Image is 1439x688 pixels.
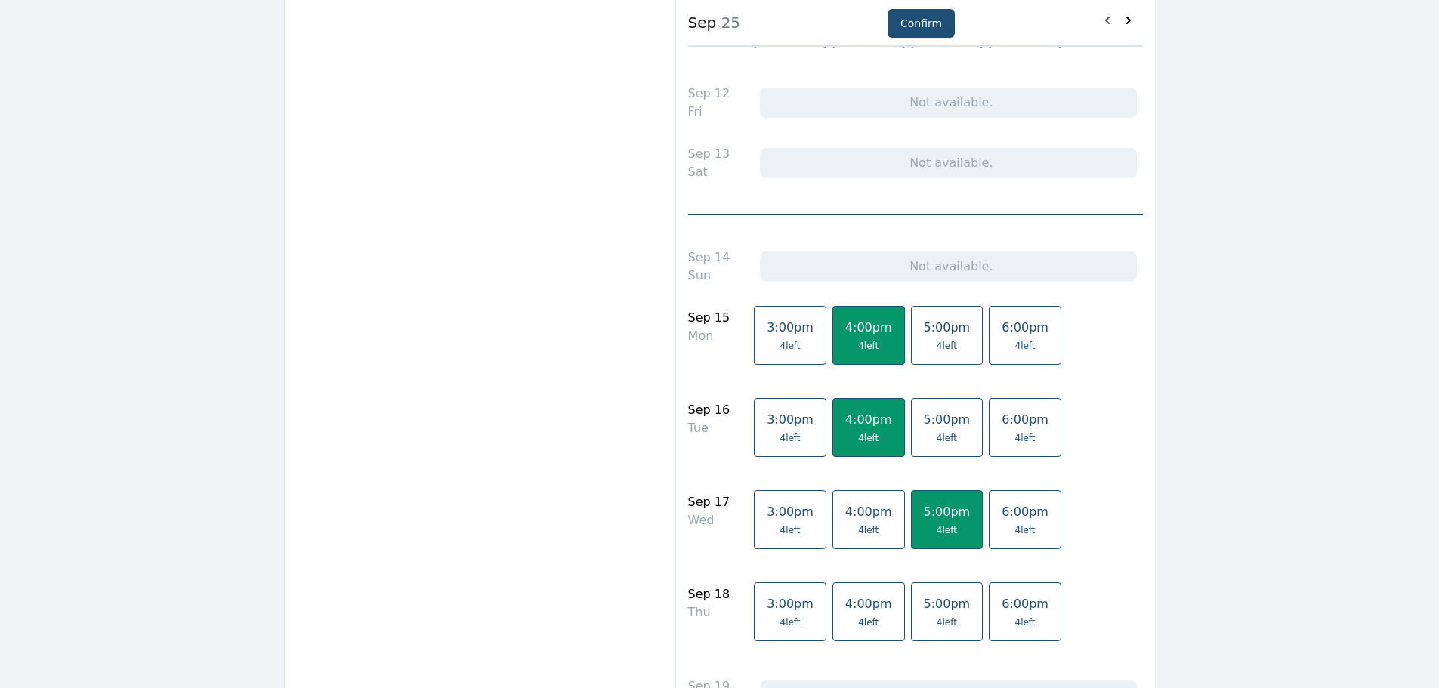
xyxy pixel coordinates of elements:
[845,597,892,611] span: 4:00pm
[780,616,800,628] span: 4 left
[688,419,730,437] div: Tue
[688,145,730,163] div: Sep 13
[924,412,971,427] span: 5:00pm
[688,327,730,345] div: Mon
[924,597,971,611] span: 5:00pm
[688,14,717,32] strong: Sep
[937,432,957,444] span: 4 left
[1002,320,1048,335] span: 6:00pm
[780,524,800,536] span: 4 left
[688,248,730,267] div: Sep 14
[688,163,730,181] div: Sat
[858,340,879,352] span: 4 left
[858,432,879,444] span: 4 left
[767,320,814,335] span: 3:00pm
[760,251,1136,282] div: Not available.
[688,103,730,121] div: Fri
[858,616,879,628] span: 4 left
[760,148,1136,178] div: Not available.
[924,320,971,335] span: 5:00pm
[924,504,971,519] span: 5:00pm
[688,511,730,529] div: Wed
[937,616,957,628] span: 4 left
[1015,340,1036,352] span: 4 left
[688,401,730,419] div: Sep 16
[688,603,730,622] div: Thu
[688,585,730,603] div: Sep 18
[688,267,730,285] div: Sun
[688,493,730,511] div: Sep 17
[780,340,800,352] span: 4 left
[937,340,957,352] span: 4 left
[1002,597,1048,611] span: 6:00pm
[937,524,957,536] span: 4 left
[1015,524,1036,536] span: 4 left
[1015,616,1036,628] span: 4 left
[688,309,730,327] div: Sep 15
[767,597,814,611] span: 3:00pm
[888,9,955,38] button: Confirm
[845,412,892,427] span: 4:00pm
[1002,412,1048,427] span: 6:00pm
[845,504,892,519] span: 4:00pm
[845,320,892,335] span: 4:00pm
[767,504,814,519] span: 3:00pm
[767,412,814,427] span: 3:00pm
[688,85,730,103] div: Sep 12
[780,432,800,444] span: 4 left
[716,14,740,32] span: 25
[1015,432,1036,444] span: 4 left
[858,524,879,536] span: 4 left
[1002,504,1048,519] span: 6:00pm
[760,88,1136,118] div: Not available.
